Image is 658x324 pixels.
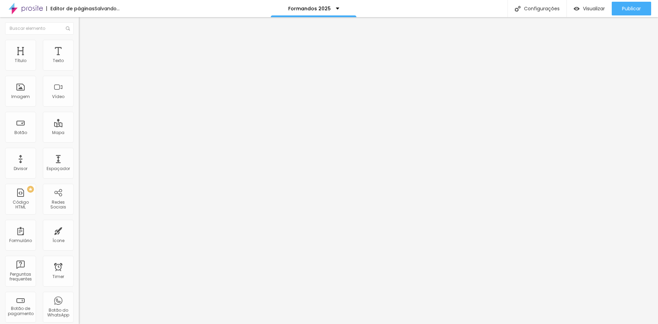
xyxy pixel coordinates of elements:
[52,130,64,135] div: Mapa
[288,6,331,11] p: Formandos 2025
[45,308,72,318] div: Botão do WhatsApp
[15,58,26,63] div: Título
[66,26,70,31] img: Icone
[52,274,64,279] div: Timer
[46,6,95,11] div: Editor de páginas
[612,2,651,15] button: Publicar
[52,94,64,99] div: Vídeo
[79,17,658,324] iframe: Editor
[7,306,34,316] div: Botão de pagamento
[7,200,34,210] div: Código HTML
[583,6,605,11] span: Visualizar
[11,94,30,99] div: Imagem
[622,6,641,11] span: Publicar
[567,2,612,15] button: Visualizar
[95,6,120,11] div: Salvando...
[574,6,580,12] img: view-1.svg
[45,200,72,210] div: Redes Sociais
[52,238,64,243] div: Ícone
[5,22,74,35] input: Buscar elemento
[515,6,521,12] img: Icone
[9,238,32,243] div: Formulário
[47,166,70,171] div: Espaçador
[53,58,64,63] div: Texto
[14,166,27,171] div: Divisor
[7,272,34,282] div: Perguntas frequentes
[14,130,27,135] div: Botão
